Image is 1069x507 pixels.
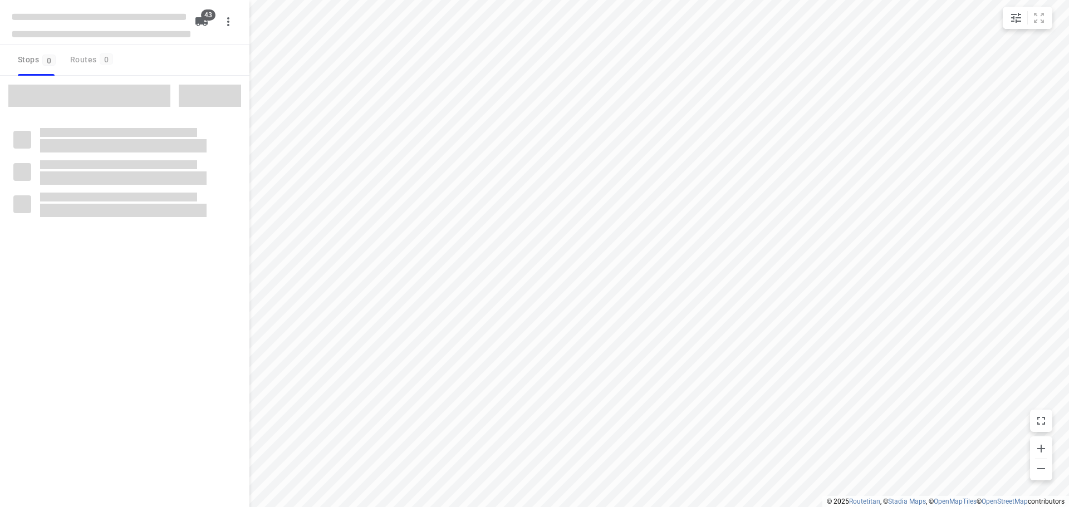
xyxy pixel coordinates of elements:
[888,498,926,505] a: Stadia Maps
[934,498,977,505] a: OpenMapTiles
[1003,7,1052,29] div: small contained button group
[982,498,1028,505] a: OpenStreetMap
[849,498,880,505] a: Routetitan
[1005,7,1027,29] button: Map settings
[827,498,1065,505] li: © 2025 , © , © © contributors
